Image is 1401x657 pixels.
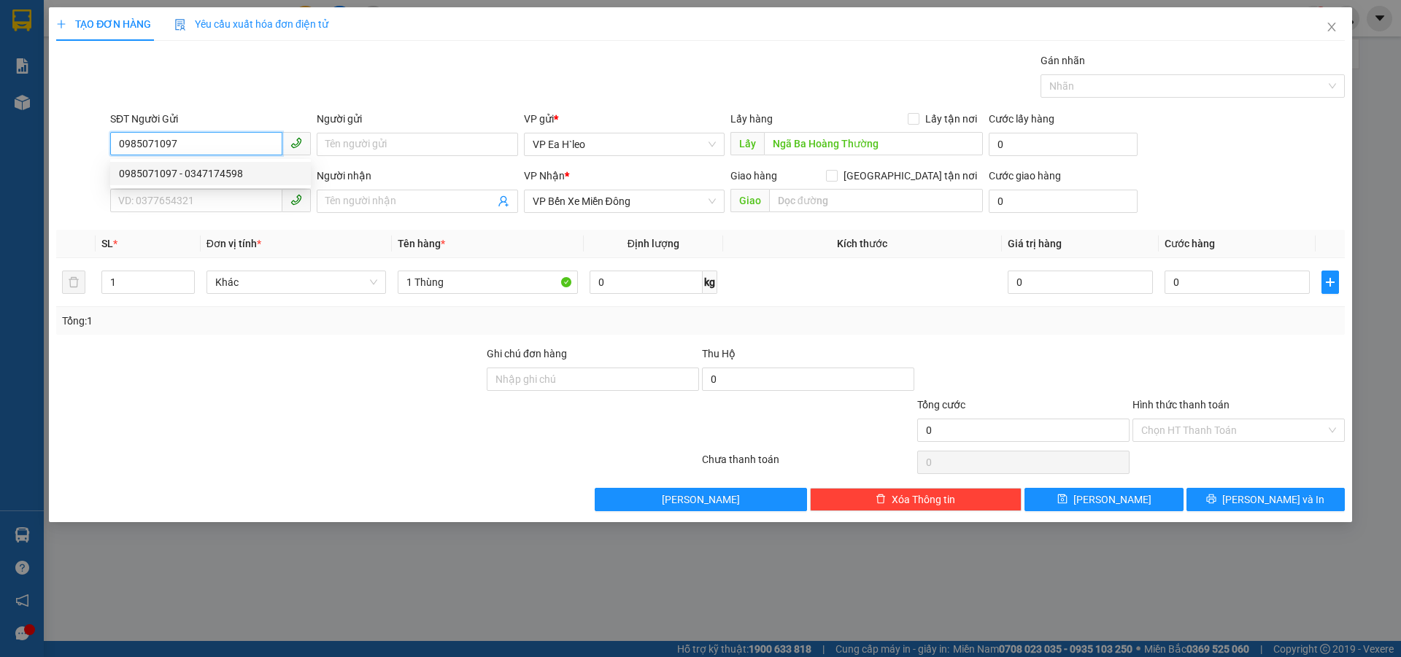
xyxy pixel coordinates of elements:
[1186,488,1345,511] button: printer[PERSON_NAME] và In
[533,190,716,212] span: VP Bến Xe Miền Đông
[989,133,1138,156] input: Cước lấy hàng
[174,18,328,30] span: Yêu cầu xuất hóa đơn điện tử
[110,162,311,185] div: 0985071097 - 0347174598
[628,238,679,249] span: Định lượng
[1132,399,1230,411] label: Hình thức thanh toán
[702,348,736,359] span: Thu Hộ
[730,189,769,212] span: Giao
[1326,21,1338,33] span: close
[317,168,517,184] div: Người nhận
[769,189,983,212] input: Dọc đường
[700,451,916,477] div: Chưa thanh toán
[838,168,983,184] span: [GEOGRAPHIC_DATA] tận nơi
[1222,491,1324,508] span: [PERSON_NAME] và In
[207,238,261,249] span: Đơn vị tính
[290,137,302,149] span: phone
[730,132,764,155] span: Lấy
[524,170,565,182] span: VP Nhận
[1311,7,1352,48] button: Close
[989,170,1061,182] label: Cước giao hàng
[662,491,740,508] span: [PERSON_NAME]
[1041,55,1085,66] label: Gán nhãn
[892,491,955,508] span: Xóa Thông tin
[1165,238,1215,249] span: Cước hàng
[1057,494,1068,505] span: save
[764,132,983,155] input: Dọc đường
[595,488,807,511] button: [PERSON_NAME]
[703,271,717,294] span: kg
[487,368,699,391] input: Ghi chú đơn hàng
[62,313,541,329] div: Tổng: 1
[919,111,983,127] span: Lấy tận nơi
[917,399,965,411] span: Tổng cước
[1008,271,1153,294] input: 0
[174,19,186,31] img: icon
[1321,271,1339,294] button: plus
[487,348,567,359] label: Ghi chú đơn hàng
[876,494,886,505] span: delete
[837,238,887,249] span: Kích thước
[317,111,517,127] div: Người gửi
[1073,491,1151,508] span: [PERSON_NAME]
[730,113,773,125] span: Lấy hàng
[498,195,509,207] span: user-add
[1024,488,1183,511] button: save[PERSON_NAME]
[101,238,113,249] span: SL
[1206,494,1216,505] span: printer
[524,111,725,127] div: VP gửi
[215,271,378,293] span: Khác
[398,271,578,294] input: VD: Bàn, Ghế
[110,111,311,127] div: SĐT Người Gửi
[56,18,151,30] span: TẠO ĐƠN HÀNG
[62,271,85,294] button: delete
[810,488,1022,511] button: deleteXóa Thông tin
[989,113,1054,125] label: Cước lấy hàng
[119,166,302,182] div: 0985071097 - 0347174598
[533,133,716,155] span: VP Ea H`leo
[989,190,1138,213] input: Cước giao hàng
[398,238,445,249] span: Tên hàng
[56,19,66,29] span: plus
[290,194,302,206] span: phone
[1008,238,1062,249] span: Giá trị hàng
[1322,276,1338,288] span: plus
[730,170,777,182] span: Giao hàng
